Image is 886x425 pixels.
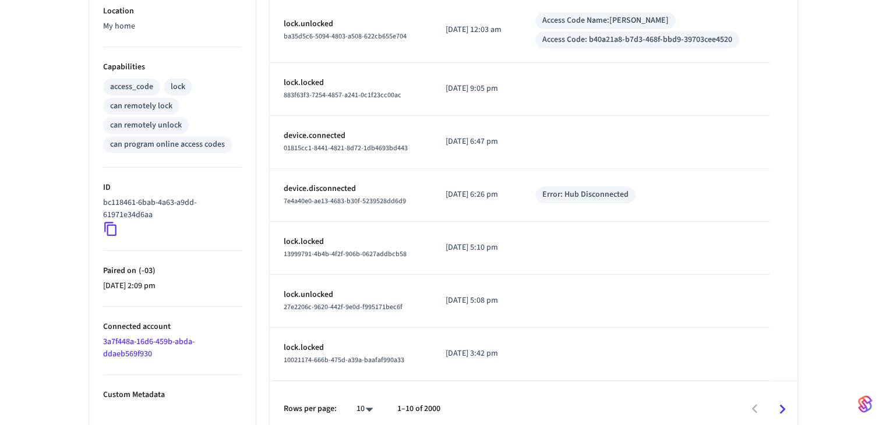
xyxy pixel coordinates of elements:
p: [DATE] 2:09 pm [103,280,242,292]
a: 3a7f448a-16d6-459b-abda-ddaeb569f930 [103,336,195,360]
p: Capabilities [103,61,242,73]
button: Go to next page [768,395,796,423]
div: Access Code Name: [PERSON_NAME] [542,15,669,27]
span: ( -03 ) [136,265,156,277]
div: lock [171,81,185,93]
div: can remotely lock [110,100,172,112]
div: access_code [110,81,153,93]
p: ID [103,182,242,194]
p: lock.locked [284,236,418,248]
p: [DATE] 3:42 pm [446,348,507,360]
p: [DATE] 5:08 pm [446,295,507,307]
p: [DATE] 5:10 pm [446,242,507,254]
p: bc118461-6bab-4a63-a9dd-61971e34d6aa [103,197,237,221]
span: ba35d5c6-5094-4803-a508-622cb655e704 [284,31,407,41]
p: device.disconnected [284,183,418,195]
span: 13999791-4b4b-4f2f-906b-0627addbcb58 [284,249,407,259]
p: [DATE] 6:26 pm [446,189,507,201]
img: SeamLogoGradient.69752ec5.svg [858,395,872,413]
div: 10 [351,401,379,417]
p: Rows per page: [284,403,337,415]
p: [DATE] 9:05 pm [446,83,507,95]
p: [DATE] 12:03 am [446,24,507,36]
p: 1–10 of 2000 [397,403,440,415]
p: My home [103,20,242,33]
div: Error: Hub Disconnected [542,189,629,201]
p: Paired on [103,265,242,277]
span: 27e2206c-9620-442f-9e0d-f995171bec6f [284,302,403,312]
p: [DATE] 6:47 pm [446,136,507,148]
span: 01815cc1-8441-4821-8d72-1db4693bd443 [284,143,408,153]
p: Connected account [103,321,242,333]
p: device.connected [284,130,418,142]
div: can program online access codes [110,139,225,151]
p: lock.locked [284,342,418,354]
p: lock.unlocked [284,18,418,30]
p: Custom Metadata [103,389,242,401]
p: lock.locked [284,77,418,89]
span: 7e4a40e0-ae13-4683-b30f-5239528dd6d9 [284,196,406,206]
span: 883f63f3-7254-4857-a241-0c1f23cc00ac [284,90,401,100]
span: 10021174-666b-475d-a39a-baafaf990a33 [284,355,404,365]
div: Access Code: b40a21a8-b7d3-468f-bbd9-39703cee4520 [542,34,732,46]
div: can remotely unlock [110,119,182,132]
p: Location [103,5,242,17]
p: lock.unlocked [284,289,418,301]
